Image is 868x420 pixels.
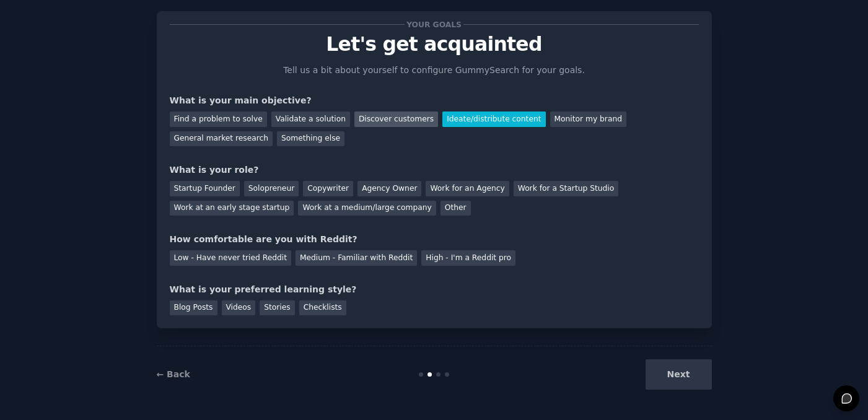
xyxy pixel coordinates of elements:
div: High - I'm a Reddit pro [421,250,515,266]
div: Stories [260,300,294,316]
div: Videos [222,300,256,316]
a: ← Back [157,369,190,379]
div: Work at a medium/large company [298,201,436,216]
div: Solopreneur [244,181,299,196]
div: Blog Posts [170,300,217,316]
div: Validate a solution [271,112,350,127]
p: Let's get acquainted [170,33,699,55]
p: Tell us a bit about yourself to configure GummySearch for your goals. [278,64,590,77]
div: What is your main objective? [170,94,699,107]
div: How comfortable are you with Reddit? [170,233,699,246]
div: Discover customers [354,112,438,127]
div: Low - Have never tried Reddit [170,250,291,266]
div: Something else [277,131,344,147]
div: Other [441,201,471,216]
div: Monitor my brand [550,112,626,127]
div: Checklists [299,300,346,316]
div: Work at an early stage startup [170,201,294,216]
div: Ideate/distribute content [442,112,545,127]
div: Startup Founder [170,181,240,196]
div: What is your role? [170,164,699,177]
div: Copywriter [303,181,353,196]
div: Work for a Startup Studio [514,181,618,196]
div: General market research [170,131,273,147]
div: Work for an Agency [426,181,509,196]
div: Find a problem to solve [170,112,267,127]
div: Agency Owner [357,181,421,196]
div: Medium - Familiar with Reddit [296,250,417,266]
span: Your goals [405,18,464,31]
div: What is your preferred learning style? [170,283,699,296]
